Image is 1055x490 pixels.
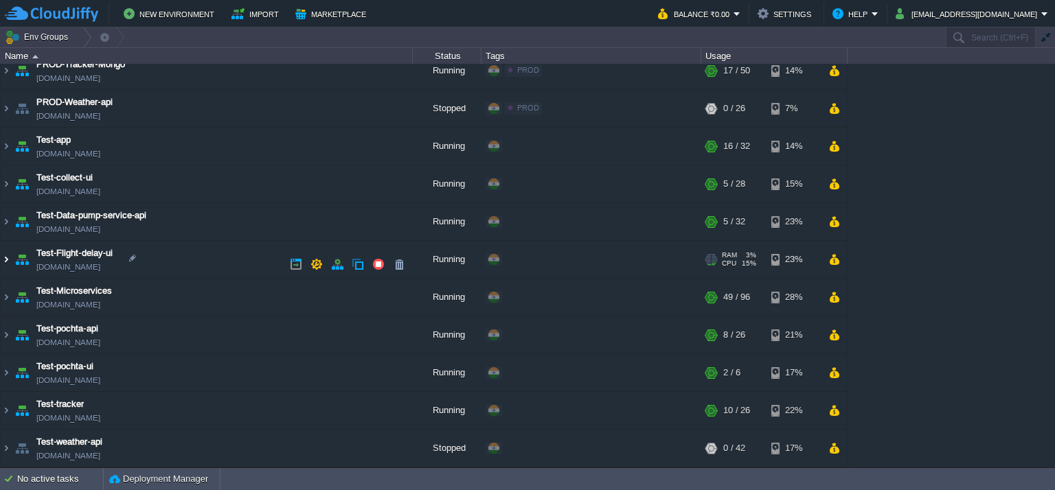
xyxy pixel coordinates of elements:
[36,363,93,377] a: Test-pochta-ui
[413,56,481,93] div: Running
[742,263,756,271] span: 15%
[12,131,32,168] img: AMDAwAAAACH5BAEAAAAALAAAAAABAAEAAAICRAEAOw==
[771,282,816,319] div: 28%
[723,433,745,470] div: 0 / 42
[36,226,100,240] a: [DOMAIN_NAME]
[413,207,481,244] div: Running
[413,320,481,357] div: Running
[12,282,32,319] img: AMDAwAAAACH5BAEAAAAALAAAAAABAAEAAAICRAEAOw==
[12,93,32,130] img: AMDAwAAAACH5BAEAAAAALAAAAAABAAEAAAICRAEAOw==
[771,207,816,244] div: 23%
[1,433,12,470] img: AMDAwAAAACH5BAEAAAAALAAAAAABAAEAAAICRAEAOw==
[1,56,12,93] img: AMDAwAAAACH5BAEAAAAALAAAAAABAAEAAAICRAEAOw==
[1,131,12,168] img: AMDAwAAAACH5BAEAAAAALAAAAAABAAEAAAICRAEAOw==
[722,255,737,263] span: RAM
[36,439,102,452] a: Test-weather-api
[36,174,93,188] a: Test-collect-ui
[36,75,100,89] a: [DOMAIN_NAME]
[771,56,816,93] div: 14%
[896,5,1041,22] button: [EMAIL_ADDRESS][DOMAIN_NAME]
[1,48,412,64] div: Name
[723,169,745,206] div: 5 / 28
[36,250,113,264] a: Test-Flight-delay-ui
[413,395,481,432] div: Running
[12,169,32,206] img: AMDAwAAAACH5BAEAAAAALAAAAAABAAEAAAICRAEAOw==
[517,69,539,78] span: PROD
[36,377,100,390] a: [DOMAIN_NAME]
[36,188,100,202] a: [DOMAIN_NAME]
[1,207,12,244] img: AMDAwAAAACH5BAEAAAAALAAAAAABAAEAAAICRAEAOw==
[5,27,73,47] button: Env Groups
[413,244,481,281] div: Running
[12,358,32,395] img: AMDAwAAAACH5BAEAAAAALAAAAAABAAEAAAICRAEAOw==
[109,472,208,486] button: Deployment Manager
[295,5,370,22] button: Marketplace
[771,131,816,168] div: 14%
[1,320,12,357] img: AMDAwAAAACH5BAEAAAAALAAAAAABAAEAAAICRAEAOw==
[413,169,481,206] div: Running
[12,320,32,357] img: AMDAwAAAACH5BAEAAAAALAAAAAABAAEAAAICRAEAOw==
[771,244,816,281] div: 23%
[771,320,816,357] div: 21%
[1,244,12,281] img: AMDAwAAAACH5BAEAAAAALAAAAAABAAEAAAICRAEAOw==
[36,99,113,113] span: PROD-Weather-api
[1,93,12,130] img: AMDAwAAAACH5BAEAAAAALAAAAAABAAEAAAICRAEAOw==
[36,264,100,277] a: [DOMAIN_NAME]
[517,107,539,115] span: PROD
[36,339,100,353] a: [DOMAIN_NAME]
[1,169,12,206] img: AMDAwAAAACH5BAEAAAAALAAAAAABAAEAAAICRAEAOw==
[32,55,38,58] img: AMDAwAAAACH5BAEAAAAALAAAAAABAAEAAAICRAEAOw==
[742,255,756,263] span: 3%
[1,282,12,319] img: AMDAwAAAACH5BAEAAAAALAAAAAABAAEAAAICRAEAOw==
[413,358,481,395] div: Running
[723,282,750,319] div: 49 / 96
[723,93,745,130] div: 0 / 26
[723,395,750,432] div: 10 / 26
[17,468,103,490] div: No active tasks
[413,282,481,319] div: Running
[1,358,12,395] img: AMDAwAAAACH5BAEAAAAALAAAAAABAAEAAAICRAEAOw==
[36,61,125,75] a: PROD-Tracker-Mongo
[771,358,816,395] div: 17%
[36,113,100,126] a: [DOMAIN_NAME]
[771,169,816,206] div: 15%
[722,263,736,271] span: CPU
[723,320,745,357] div: 8 / 26
[36,301,100,315] a: [DOMAIN_NAME]
[12,207,32,244] img: AMDAwAAAACH5BAEAAAAALAAAAAABAAEAAAICRAEAOw==
[231,5,283,22] button: Import
[12,56,32,93] img: AMDAwAAAACH5BAEAAAAALAAAAAABAAEAAAICRAEAOw==
[413,131,481,168] div: Running
[771,433,816,470] div: 17%
[36,288,112,301] span: Test-Microservices
[758,5,815,22] button: Settings
[36,212,146,226] a: Test-Data-pump-service-api
[12,244,32,281] img: AMDAwAAAACH5BAEAAAAALAAAAAABAAEAAAICRAEAOw==
[413,48,481,64] div: Status
[36,137,71,150] a: Test-app
[723,131,750,168] div: 16 / 32
[723,56,750,93] div: 17 / 50
[5,5,98,23] img: CloudJiffy
[413,93,481,130] div: Stopped
[12,395,32,432] img: AMDAwAAAACH5BAEAAAAALAAAAAABAAEAAAICRAEAOw==
[36,401,84,415] a: Test-tracker
[413,433,481,470] div: Stopped
[12,433,32,470] img: AMDAwAAAACH5BAEAAAAALAAAAAABAAEAAAICRAEAOw==
[36,452,100,466] a: [DOMAIN_NAME]
[482,48,701,64] div: Tags
[36,325,98,339] a: Test-pochta-api
[36,150,100,164] a: [DOMAIN_NAME]
[36,415,100,428] a: [DOMAIN_NAME]
[832,5,872,22] button: Help
[723,207,745,244] div: 5 / 32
